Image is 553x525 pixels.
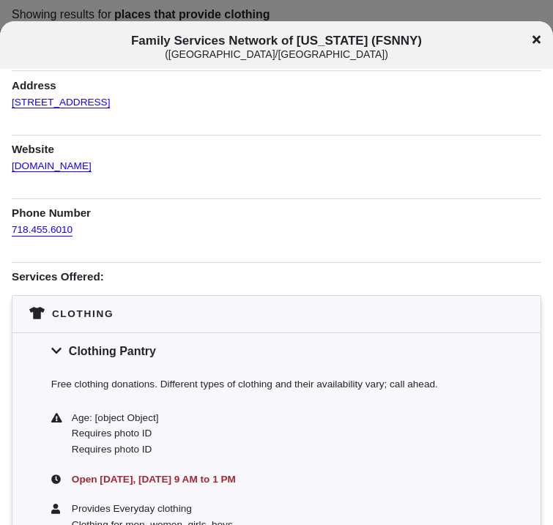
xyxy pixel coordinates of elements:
h1: Website [12,135,541,157]
div: Open [DATE], [DATE] 9 AM to 1 PM [69,472,502,488]
div: ( [GEOGRAPHIC_DATA]/[GEOGRAPHIC_DATA] ) [47,48,506,61]
a: [DOMAIN_NAME] [12,150,92,172]
div: Requires photo ID [72,425,502,442]
h1: Phone Number [12,198,541,221]
div: Free clothing donations. Different types of clothing and their availability vary; call ahead. [12,370,541,403]
h1: Services Offered: [12,262,541,285]
div: Requires photo ID [72,442,502,458]
h1: Address [12,70,541,93]
div: Clothing [52,306,114,321]
div: Clothing Pantry [12,332,541,370]
div: Provides Everyday clothing [72,501,502,517]
a: [STREET_ADDRESS] [12,86,110,108]
a: 718.455.6010 [12,214,73,236]
span: Family Services Network of [US_STATE] (FSNNY) [47,34,506,61]
div: Age: [object Object] [72,410,502,426]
